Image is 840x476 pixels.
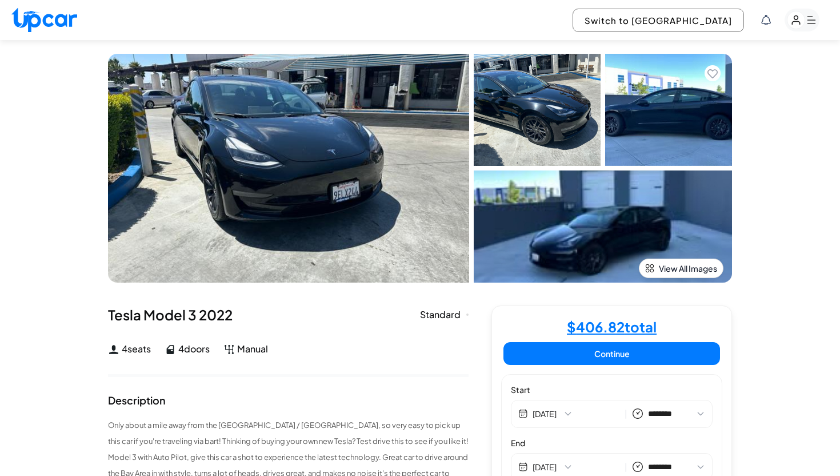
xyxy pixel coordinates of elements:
div: Tesla Model 3 2022 [108,306,469,324]
h4: $ 406.82 total [567,320,657,334]
span: 4 doors [178,342,210,356]
button: Switch to [GEOGRAPHIC_DATA] [573,9,744,32]
label: Start [511,384,713,395]
img: Upcar Logo [11,7,77,32]
img: Car [108,54,469,283]
div: Standard [420,308,469,322]
span: View All Images [659,263,717,274]
span: | [625,407,627,421]
span: | [625,461,627,474]
button: [DATE] [533,461,620,473]
span: 4 seats [122,342,151,356]
img: Car Image 1 [474,54,601,166]
img: Car Image 3 [474,170,732,283]
button: View All Images [639,259,723,278]
button: Add to favorites [705,65,721,81]
button: [DATE] [533,408,620,419]
button: Continue [503,342,720,365]
img: Car Image 2 [605,54,732,166]
div: Description [108,395,166,406]
img: view-all [645,264,654,273]
label: End [511,437,713,449]
span: Manual [237,342,268,356]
